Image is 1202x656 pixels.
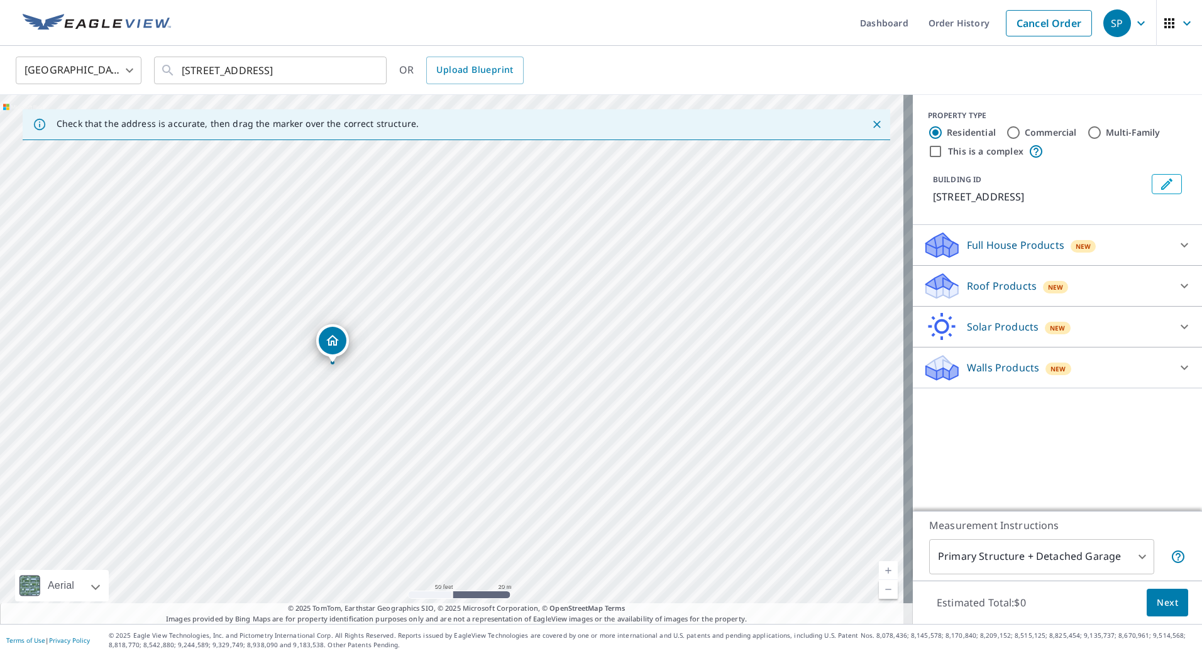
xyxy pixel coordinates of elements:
div: OR [399,57,524,84]
div: Solar ProductsNew [923,312,1192,342]
span: New [1048,282,1064,292]
a: Cancel Order [1006,10,1092,36]
div: Roof ProductsNew [923,271,1192,301]
a: Current Level 19, Zoom In [879,561,898,580]
p: Estimated Total: $0 [927,589,1036,616]
span: New [1050,364,1066,374]
p: BUILDING ID [933,174,981,185]
p: © 2025 Eagle View Technologies, Inc. and Pictometry International Corp. All Rights Reserved. Repo... [109,631,1196,650]
div: Aerial [44,570,78,601]
button: Edit building 1 [1152,174,1182,194]
img: EV Logo [23,14,171,33]
a: OpenStreetMap [549,603,602,613]
div: Dropped pin, building 1, Residential property, 56 Birch Rd Andover, MA 01810 [316,324,349,363]
p: Full House Products [967,238,1064,253]
a: Upload Blueprint [426,57,523,84]
p: Roof Products [967,278,1037,293]
input: Search by address or latitude-longitude [182,53,361,88]
span: © 2025 TomTom, Earthstar Geographics SIO, © 2025 Microsoft Corporation, © [288,603,626,614]
button: Close [869,116,885,133]
a: Terms [605,603,626,613]
span: Next [1157,595,1178,611]
label: Residential [947,126,996,139]
a: Privacy Policy [49,636,90,645]
p: Measurement Instructions [929,518,1186,533]
div: Primary Structure + Detached Garage [929,539,1154,574]
p: | [6,637,90,644]
div: SP [1103,9,1131,37]
span: Upload Blueprint [436,62,513,78]
span: New [1076,241,1091,251]
p: Check that the address is accurate, then drag the marker over the correct structure. [57,118,419,129]
div: [GEOGRAPHIC_DATA] [16,53,141,88]
p: Walls Products [967,360,1039,375]
div: Full House ProductsNew [923,230,1192,260]
label: Commercial [1025,126,1077,139]
a: Current Level 19, Zoom Out [879,580,898,599]
div: PROPERTY TYPE [928,110,1187,121]
span: Your report will include the primary structure and a detached garage if one exists. [1171,549,1186,564]
div: Walls ProductsNew [923,353,1192,383]
span: New [1050,323,1066,333]
p: Solar Products [967,319,1039,334]
label: This is a complex [948,145,1023,158]
a: Terms of Use [6,636,45,645]
div: Aerial [15,570,109,601]
label: Multi-Family [1106,126,1161,139]
button: Next [1147,589,1188,617]
p: [STREET_ADDRESS] [933,189,1147,204]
